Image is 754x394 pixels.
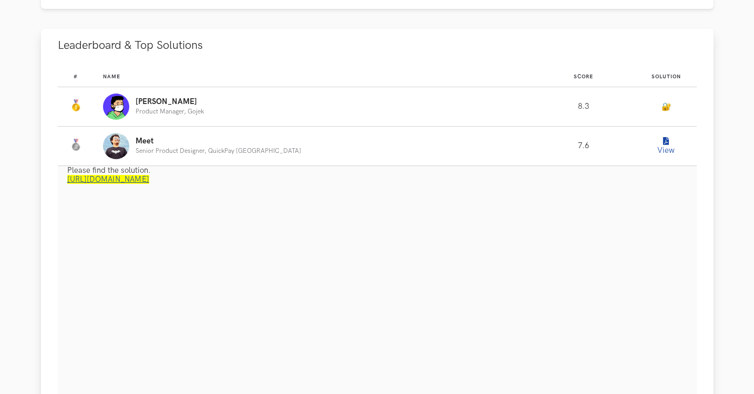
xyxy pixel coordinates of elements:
[136,108,204,115] p: Product Manager, Gojek
[136,148,301,154] p: Senior Product Designer, QuickPay [GEOGRAPHIC_DATA]
[574,74,593,80] span: Score
[662,102,671,111] a: 🔐
[652,74,681,80] span: Solution
[67,166,697,175] p: Please find the solution.
[69,139,82,151] img: Silver Medal
[103,94,129,120] img: Profile photo
[103,133,129,159] img: Profile photo
[136,137,301,146] p: Meet
[41,29,714,62] button: Leaderboard & Top Solutions
[67,175,149,184] a: [URL][DOMAIN_NAME]
[58,38,203,53] span: Leaderboard & Top Solutions
[74,74,78,80] span: #
[103,74,120,80] span: Name
[656,136,677,157] button: View
[531,87,636,127] td: 8.3
[531,127,636,166] td: 7.6
[136,98,204,106] p: [PERSON_NAME]
[69,99,82,112] img: Gold Medal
